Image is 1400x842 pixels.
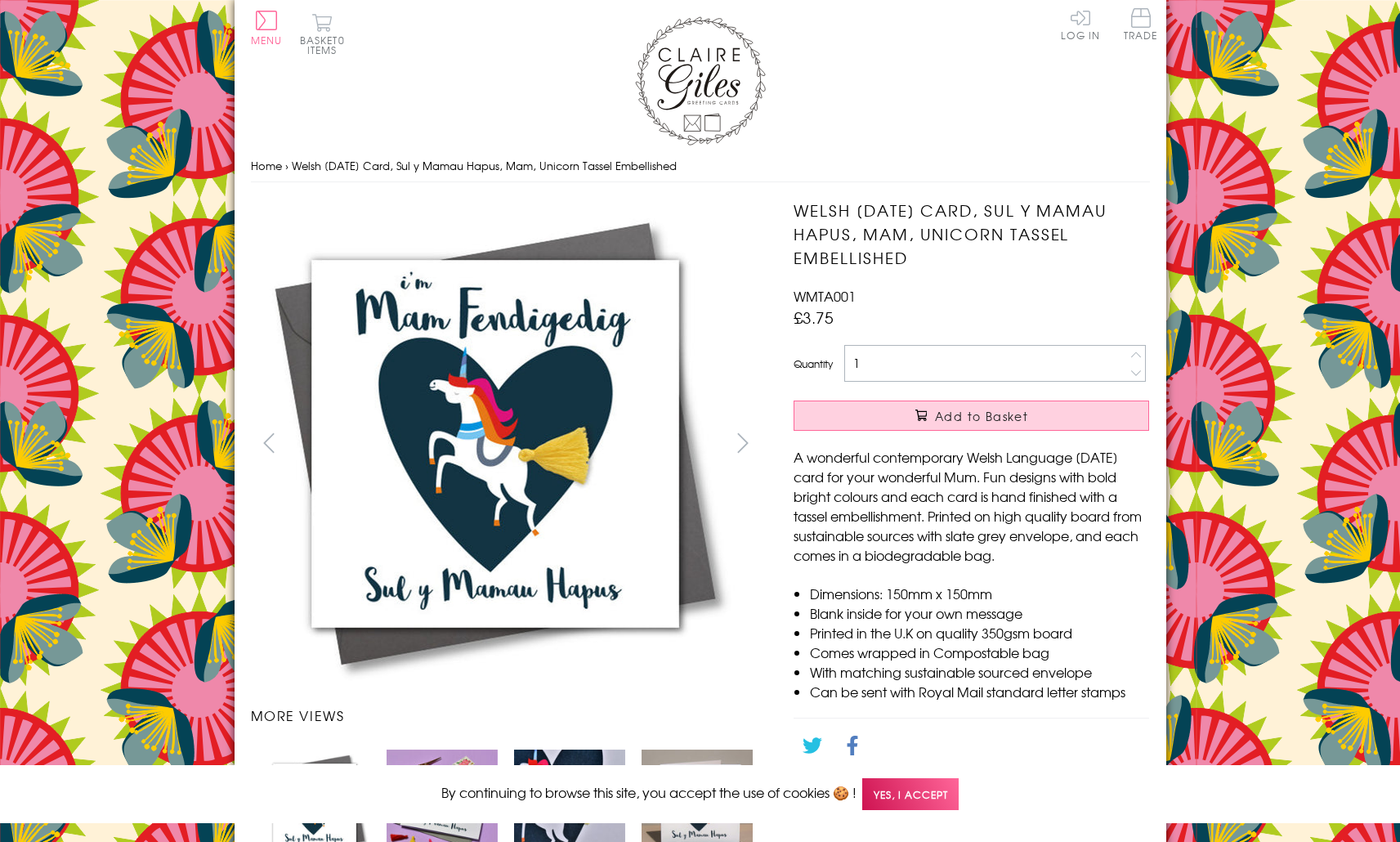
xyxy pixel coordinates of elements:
img: Welsh Mother's Day Card, Sul y Mamau Hapus, Mam, Unicorn Tassel Embellished [250,199,740,689]
p: A wonderful contemporary Welsh Language [DATE] card for your wonderful Mum. Fun designs with bold... [794,447,1149,565]
a: Log In [1061,8,1100,40]
a: Home [251,158,282,173]
li: Blank inside for your own message [810,603,1149,623]
li: Dimensions: 150mm x 150mm [810,584,1149,603]
img: Welsh Mother's Day Card, Sul y Mamau Hapus, Mam, Unicorn Tassel Embellished [761,199,1251,689]
button: Add to Basket [794,401,1149,431]
span: 0 items [307,33,345,57]
span: Yes, I accept [862,778,959,810]
span: Welsh [DATE] Card, Sul y Mamau Hapus, Mam, Unicorn Tassel Embellished [292,158,677,173]
span: Trade [1124,8,1158,40]
a: Trade [1124,8,1158,43]
span: Menu [251,33,283,47]
li: Printed in the U.K on quality 350gsm board [810,623,1149,643]
li: Comes wrapped in Compostable bag [810,643,1149,662]
span: › [285,158,288,173]
span: £3.75 [794,306,834,329]
button: prev [251,424,288,461]
li: Can be sent with Royal Mail standard letter stamps [810,682,1149,701]
li: With matching sustainable sourced envelope [810,662,1149,682]
span: Add to Basket [935,408,1028,424]
button: next [724,424,761,461]
h1: Welsh [DATE] Card, Sul y Mamau Hapus, Mam, Unicorn Tassel Embellished [794,199,1149,269]
button: Basket0 items [300,13,345,55]
h3: More views [251,705,762,725]
nav: breadcrumbs [251,150,1150,183]
span: WMTA001 [794,286,856,306]
button: Menu [251,11,283,45]
img: Claire Giles Greetings Cards [635,16,766,146]
label: Quantity [794,356,833,371]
